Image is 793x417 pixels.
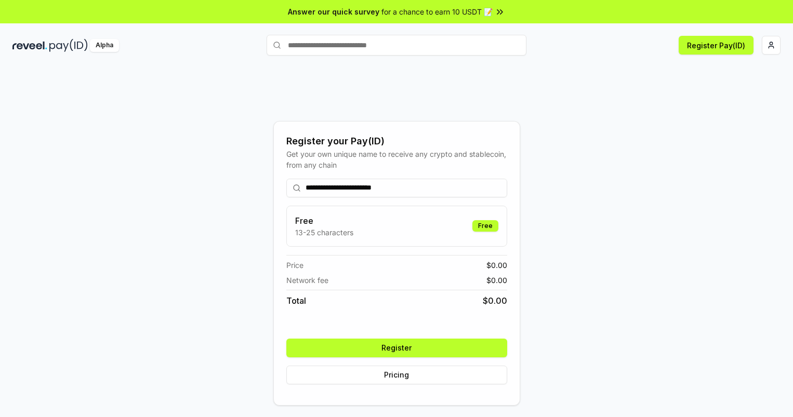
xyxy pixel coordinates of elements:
[286,149,507,170] div: Get your own unique name to receive any crypto and stablecoin, from any chain
[381,6,493,17] span: for a chance to earn 10 USDT 📝
[90,39,119,52] div: Alpha
[286,294,306,307] span: Total
[288,6,379,17] span: Answer our quick survey
[472,220,498,232] div: Free
[486,275,507,286] span: $ 0.00
[679,36,754,55] button: Register Pay(ID)
[286,275,328,286] span: Network fee
[483,294,507,307] span: $ 0.00
[286,339,507,357] button: Register
[286,260,303,271] span: Price
[12,39,47,52] img: reveel_dark
[286,134,507,149] div: Register your Pay(ID)
[286,366,507,384] button: Pricing
[49,39,88,52] img: pay_id
[295,227,353,238] p: 13-25 characters
[295,214,353,227] h3: Free
[486,260,507,271] span: $ 0.00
